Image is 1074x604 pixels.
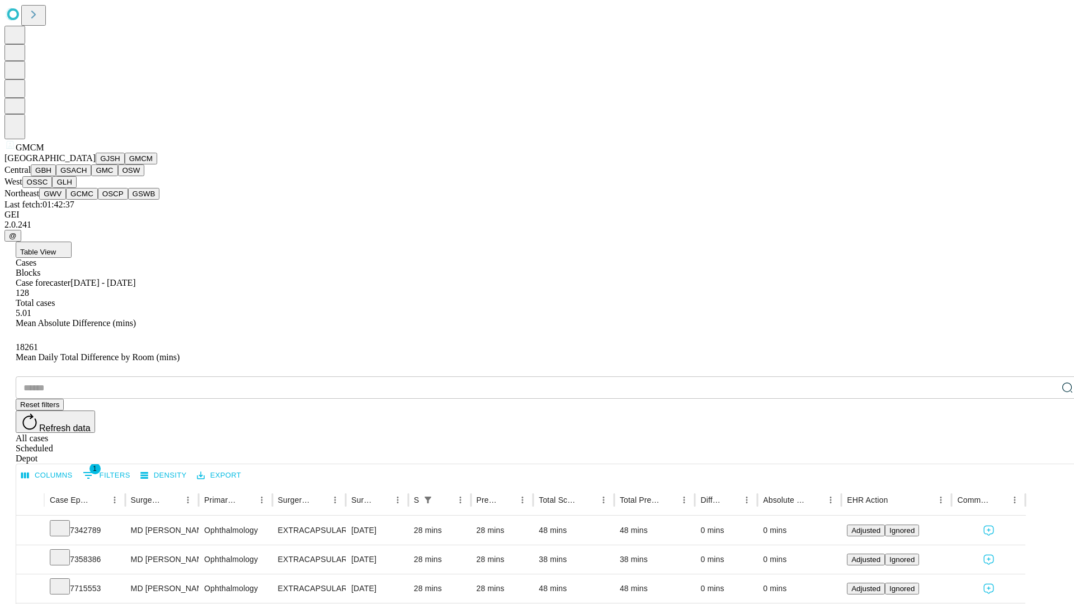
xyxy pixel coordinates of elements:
[164,492,180,508] button: Sort
[39,188,66,200] button: GWV
[933,492,949,508] button: Menu
[125,153,157,164] button: GMCM
[96,153,125,164] button: GJSH
[22,521,39,541] button: Expand
[847,583,885,594] button: Adjusted
[118,164,145,176] button: OSW
[16,242,72,258] button: Table View
[9,232,17,240] span: @
[16,288,29,298] span: 128
[238,492,254,508] button: Sort
[515,492,530,508] button: Menu
[98,188,128,200] button: OSCP
[16,410,95,433] button: Refresh data
[16,352,180,362] span: Mean Daily Total Difference by Room (mins)
[499,492,515,508] button: Sort
[807,492,823,508] button: Sort
[91,164,117,176] button: GMC
[889,526,915,535] span: Ignored
[957,496,990,504] div: Comments
[420,492,436,508] div: 1 active filter
[22,176,53,188] button: OSSC
[889,555,915,564] span: Ignored
[22,579,39,599] button: Expand
[763,574,836,603] div: 0 mins
[351,496,373,504] div: Surgery Date
[278,545,340,574] div: EXTRACAPSULAR CATARACT REMOVAL WITH [MEDICAL_DATA]
[16,308,31,318] span: 5.01
[50,496,90,504] div: Case Epic Id
[312,492,327,508] button: Sort
[390,492,406,508] button: Menu
[70,278,135,287] span: [DATE] - [DATE]
[91,492,107,508] button: Sort
[700,516,752,545] div: 0 mins
[278,496,310,504] div: Surgery Name
[16,298,55,308] span: Total cases
[420,492,436,508] button: Show filters
[885,583,919,594] button: Ignored
[31,164,56,176] button: GBH
[351,516,403,545] div: [DATE]
[851,555,880,564] span: Adjusted
[50,516,120,545] div: 7342789
[539,574,609,603] div: 48 mins
[20,248,56,256] span: Table View
[991,492,1007,508] button: Sort
[4,230,21,242] button: @
[4,177,22,186] span: West
[620,545,690,574] div: 38 mins
[131,516,193,545] div: MD [PERSON_NAME]
[477,496,498,504] div: Predicted In Room Duration
[620,516,690,545] div: 48 mins
[351,545,403,574] div: [DATE]
[847,496,888,504] div: EHR Action
[131,574,193,603] div: MD [PERSON_NAME]
[52,176,76,188] button: GLH
[596,492,611,508] button: Menu
[763,516,836,545] div: 0 mins
[580,492,596,508] button: Sort
[453,492,468,508] button: Menu
[437,492,453,508] button: Sort
[180,492,196,508] button: Menu
[700,545,752,574] div: 0 mins
[22,550,39,570] button: Expand
[16,278,70,287] span: Case forecaster
[676,492,692,508] button: Menu
[477,545,528,574] div: 28 mins
[50,545,120,574] div: 7358386
[477,516,528,545] div: 28 mins
[739,492,755,508] button: Menu
[885,554,919,565] button: Ignored
[851,584,880,593] span: Adjusted
[539,545,609,574] div: 38 mins
[763,496,806,504] div: Absolute Difference
[723,492,739,508] button: Sort
[128,188,160,200] button: GSWB
[885,525,919,536] button: Ignored
[56,164,91,176] button: GSACH
[620,496,660,504] div: Total Predicted Duration
[39,423,91,433] span: Refresh data
[66,188,98,200] button: GCMC
[414,496,419,504] div: Scheduled In Room Duration
[889,492,905,508] button: Sort
[131,545,193,574] div: MD [PERSON_NAME]
[80,466,133,484] button: Show filters
[351,574,403,603] div: [DATE]
[20,400,59,409] span: Reset filters
[138,467,190,484] button: Density
[4,165,31,174] span: Central
[16,399,64,410] button: Reset filters
[4,220,1070,230] div: 2.0.241
[194,467,244,484] button: Export
[539,516,609,545] div: 48 mins
[539,496,579,504] div: Total Scheduled Duration
[1007,492,1023,508] button: Menu
[477,574,528,603] div: 28 mins
[700,496,722,504] div: Difference
[4,200,74,209] span: Last fetch: 01:42:37
[4,153,96,163] span: [GEOGRAPHIC_DATA]
[4,210,1070,220] div: GEI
